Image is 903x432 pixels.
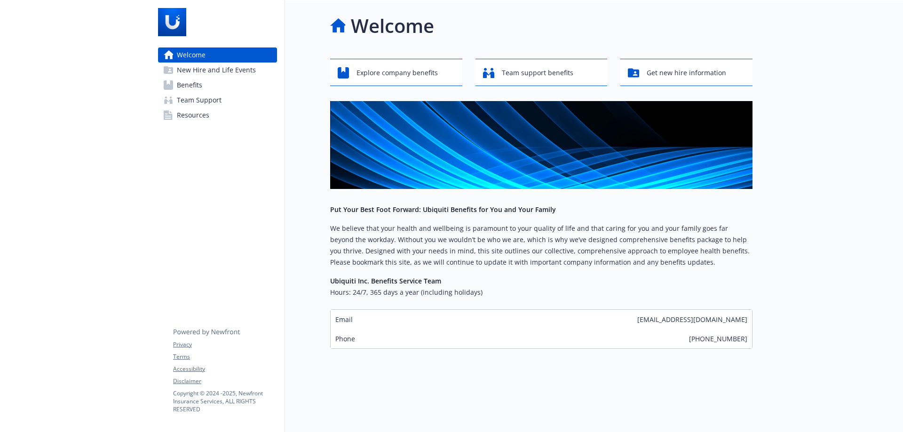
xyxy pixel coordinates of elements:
[158,108,277,123] a: Resources
[330,59,462,86] button: Explore company benefits
[173,377,277,385] a: Disclaimer
[330,287,752,298] h6: Hours: 24/7, 365 days a year (including holidays)​
[475,59,608,86] button: Team support benefits
[177,108,209,123] span: Resources
[330,276,441,285] strong: Ubiquiti Inc. Benefits Service Team
[335,334,355,344] span: Phone
[177,93,222,108] span: Team Support
[158,93,277,108] a: Team Support
[173,389,277,413] p: Copyright © 2024 - 2025 , Newfront Insurance Services, ALL RIGHTS RESERVED
[173,353,277,361] a: Terms
[158,47,277,63] a: Welcome
[689,334,747,344] span: [PHONE_NUMBER]
[647,64,726,82] span: Get new hire information
[177,47,206,63] span: Welcome
[158,78,277,93] a: Benefits
[637,314,747,324] span: [EMAIL_ADDRESS][DOMAIN_NAME]
[330,101,752,189] img: overview page banner
[335,314,353,324] span: Email
[330,205,556,214] strong: Put Your Best Foot Forward: Ubiquiti Benefits for You and Your Family
[158,63,277,78] a: New Hire and Life Events
[177,63,256,78] span: New Hire and Life Events
[356,64,438,82] span: Explore company benefits
[502,64,573,82] span: Team support benefits
[173,365,277,373] a: Accessibility
[173,340,277,349] a: Privacy
[330,223,752,268] p: We believe that your health and wellbeing is paramount to your quality of life and that caring fo...
[351,12,434,40] h1: Welcome
[177,78,202,93] span: Benefits
[620,59,752,86] button: Get new hire information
